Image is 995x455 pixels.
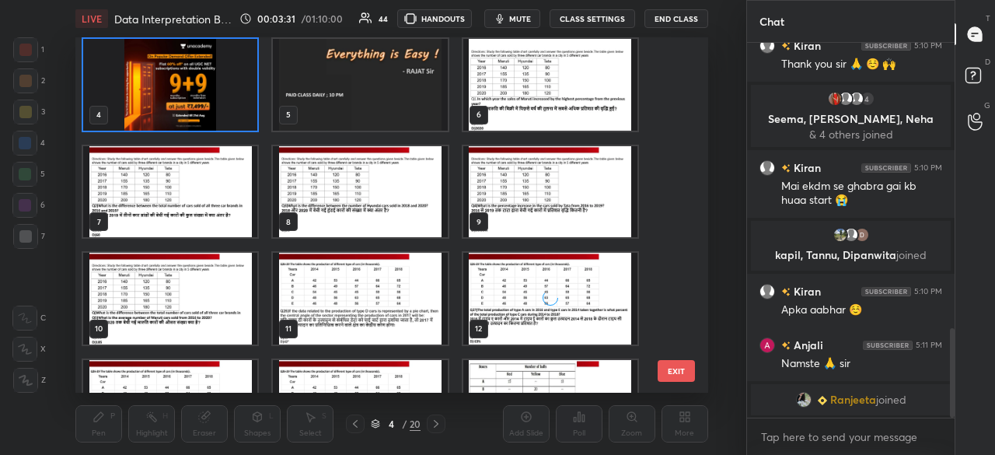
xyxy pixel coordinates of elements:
[484,9,540,28] button: mute
[410,417,421,431] div: 20
[509,13,531,24] span: mute
[791,37,821,54] h6: Kiran
[747,1,797,42] p: Chat
[274,146,448,237] img: 1756554057ZI7556.pdf
[876,394,906,406] span: joined
[781,42,791,51] img: no-rating-badge.077c3623.svg
[759,284,775,299] img: default.png
[781,164,791,173] img: no-rating-badge.077c3623.svg
[13,224,45,249] div: 7
[274,39,448,130] img: 1756554057ZI7556.pdf
[849,91,864,107] img: default.png
[75,37,680,393] div: grid
[861,163,911,173] img: 4P8fHbbgJtejmAAAAAElFTkSuQmCC
[383,419,399,429] div: 4
[827,91,843,107] img: e3d5de0fc584423d9396f0ee757484b6.jpg
[781,179,942,208] div: Mai ekdm se ghabra gai kb huaa start 😭
[463,360,637,451] img: 1756554057ZI7556.pdf
[402,419,407,429] div: /
[781,288,791,296] img: no-rating-badge.077c3623.svg
[861,287,911,296] img: 4P8fHbbgJtejmAAAAAElFTkSuQmCC
[914,41,942,51] div: 5:10 PM
[781,57,942,72] div: Thank you sir 🙏 ☺️ 🙌
[781,303,942,318] div: Apka aabhar ☺️
[791,283,821,299] h6: Kiran
[861,41,911,51] img: 4P8fHbbgJtejmAAAAAElFTkSuQmCC
[863,341,913,350] img: 4P8fHbbgJtejmAAAAAElFTkSuQmCC
[838,91,854,107] img: default.png
[13,368,46,393] div: Z
[397,9,472,28] button: HANDOUTS
[759,338,775,353] img: 371777f1d3ef4b7d9c47491a0dc966e5.95427864_3
[791,159,821,176] h6: Kiran
[833,227,848,243] img: 3
[83,146,257,237] img: 1756554057ZI7556.pdf
[985,56,990,68] p: D
[83,39,257,130] img: 1756554025V4BN6M.jpg
[83,360,257,451] img: 1756554057ZI7556.pdf
[463,39,637,130] img: 1756554057ZI7556.pdf
[759,38,775,54] img: default.png
[550,9,635,28] button: CLASS SETTINGS
[860,91,875,107] div: 4
[274,253,448,344] img: 1756554057ZI7556.pdf
[379,15,388,23] div: 44
[760,249,941,261] p: kapil, Tannu, Dipanwita
[986,12,990,24] p: T
[984,100,990,111] p: G
[13,100,45,124] div: 3
[760,113,941,125] p: Seema, [PERSON_NAME], Neha
[658,360,695,382] button: EXIT
[12,131,45,156] div: 4
[274,360,448,451] img: 1756554057ZI7556.pdf
[463,146,637,237] img: 1756554057ZI7556.pdf
[760,128,941,141] p: & 4 others joined
[781,356,942,372] div: Namste 🙏 sir
[796,392,812,408] img: cdf2db1541594e709441bc1063dbfd51.jpg
[759,160,775,176] img: default.png
[644,9,708,28] button: End Class
[854,227,870,243] img: 2207e5cb25b24b8fb7021346b54838d1.jpg
[75,9,108,28] div: LIVE
[914,287,942,296] div: 5:10 PM
[747,43,955,418] div: grid
[914,163,942,173] div: 5:10 PM
[83,253,257,344] img: 1756554057ZI7556.pdf
[843,227,859,243] img: default.png
[12,193,45,218] div: 6
[916,341,942,350] div: 5:11 PM
[781,341,791,350] img: no-rating-badge.077c3623.svg
[13,68,45,93] div: 2
[13,37,44,62] div: 1
[12,162,45,187] div: 5
[12,337,46,362] div: X
[818,396,827,405] img: Learner_Badge_beginner_1_8b307cf2a0.svg
[12,306,46,331] div: C
[830,394,876,406] span: Ranjeeta
[791,337,823,353] h6: Anjali
[114,12,232,26] h4: Data Interpretation Basic Level | UGC NET [DATE]
[896,247,927,262] span: joined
